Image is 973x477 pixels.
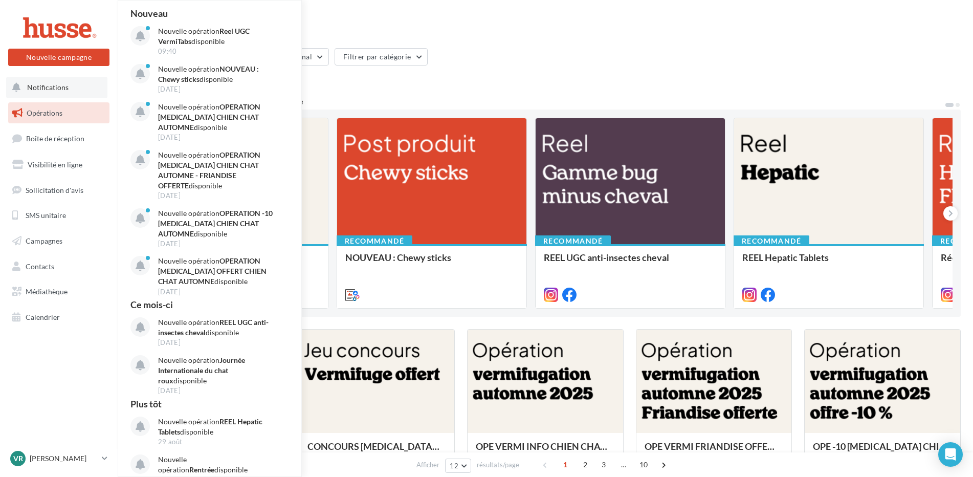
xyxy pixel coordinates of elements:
[335,48,428,66] button: Filtrer par catégorie
[13,453,23,464] span: Vr
[742,252,915,273] div: REEL Hepatic Tablets
[6,154,112,176] a: Visibilité en ligne
[26,262,54,271] span: Contacts
[6,127,112,149] a: Boîte de réception
[26,134,84,143] span: Boîte de réception
[6,256,112,277] a: Contacts
[30,453,98,464] p: [PERSON_NAME]
[476,441,615,462] div: OPE VERMI INFO CHIEN CHAT AUTOMNE
[8,449,109,468] a: Vr [PERSON_NAME]
[6,77,107,98] button: Notifications
[577,457,593,473] span: 2
[450,462,458,470] span: 12
[544,252,717,273] div: REEL UGC anti-insectes cheval
[27,109,62,117] span: Opérations
[938,442,963,467] div: Open Intercom Messenger
[416,460,439,470] span: Afficher
[307,441,447,462] div: CONCOURS [MEDICAL_DATA] OFFERT AUTOMNE 2025
[6,180,112,201] a: Sollicitation d'avis
[535,235,611,247] div: Recommandé
[26,211,66,220] span: SMS unitaire
[28,160,82,169] span: Visibilité en ligne
[6,230,112,252] a: Campagnes
[345,252,518,273] div: NOUVEAU : Chewy sticks
[26,236,62,245] span: Campagnes
[595,457,612,473] span: 3
[635,457,652,473] span: 10
[130,97,944,105] div: 6 opérations recommandées par votre enseigne
[477,460,519,470] span: résultats/page
[26,313,60,321] span: Calendrier
[6,205,112,226] a: SMS unitaire
[6,102,112,124] a: Opérations
[8,49,109,66] button: Nouvelle campagne
[26,287,68,296] span: Médiathèque
[27,83,69,92] span: Notifications
[6,307,112,328] a: Calendrier
[6,281,112,302] a: Médiathèque
[557,457,573,473] span: 1
[813,441,952,462] div: OPE -10 [MEDICAL_DATA] CHIEN CHAT AUTOMNE
[734,235,809,247] div: Recommandé
[645,441,784,462] div: OPE VERMI FRIANDISE OFFERTE CHIEN CHAT AUTOMNE
[445,459,471,473] button: 12
[337,235,412,247] div: Recommandé
[130,16,961,32] div: Opérations marketing
[615,457,632,473] span: ...
[26,185,83,194] span: Sollicitation d'avis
